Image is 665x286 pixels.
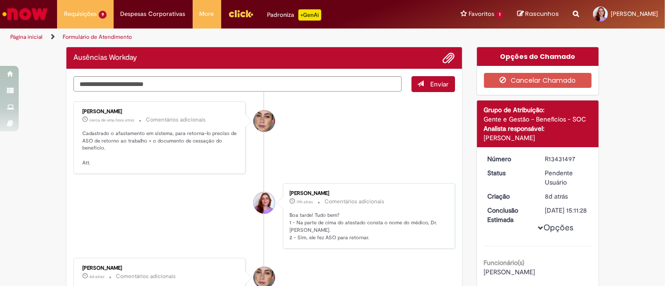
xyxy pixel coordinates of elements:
[611,10,658,18] span: [PERSON_NAME]
[325,198,384,206] small: Comentários adicionais
[545,192,568,200] time: 20/08/2025 10:20:41
[298,9,321,21] p: +GenAi
[200,9,214,19] span: More
[89,117,134,123] span: cerca de uma hora atrás
[89,117,134,123] time: 28/08/2025 08:11:09
[469,9,494,19] span: Favoritos
[477,47,599,66] div: Opções do Chamado
[517,10,559,19] a: Rascunhos
[228,7,253,21] img: click_logo_yellow_360x200.png
[484,73,592,88] button: Cancelar Chamado
[484,133,592,143] div: [PERSON_NAME]
[545,206,588,215] div: [DATE] 15:11:28
[63,33,132,41] a: Formulário de Atendimento
[82,130,238,167] p: Cadastrado o afastamento em sistema, para retorna-lo preciso de ASO de retorno ao trabalho + o do...
[82,265,238,271] div: [PERSON_NAME]
[496,11,503,19] span: 1
[545,192,568,200] span: 8d atrás
[253,192,275,214] div: Maria Eduarda Rios De Oliveira
[73,76,402,92] textarea: Digite sua mensagem aqui...
[484,124,592,133] div: Analista responsável:
[146,116,206,124] small: Comentários adicionais
[431,80,449,88] span: Enviar
[296,199,313,205] span: 19h atrás
[10,33,43,41] a: Página inicial
[443,52,455,64] button: Adicionar anexos
[545,168,588,187] div: Pendente Usuário
[481,168,538,178] dt: Status
[525,9,559,18] span: Rascunhos
[289,212,445,241] p: Boa tarde! Tudo bem? 1 - Na parte de cima do atestado consta o nome do médico, Dr. [PERSON_NAME]....
[253,110,275,132] div: Ariane Ruiz Amorim
[267,9,321,21] div: Padroniza
[1,5,49,23] img: ServiceNow
[121,9,186,19] span: Despesas Corporativas
[73,54,137,62] h2: Ausências Workday Histórico de tíquete
[545,154,588,164] div: R13431497
[481,192,538,201] dt: Criação
[116,272,176,280] small: Comentários adicionais
[484,105,592,114] div: Grupo de Atribuição:
[545,192,588,201] div: 20/08/2025 10:20:41
[481,206,538,224] dt: Conclusão Estimada
[412,76,455,92] button: Enviar
[82,109,238,114] div: [PERSON_NAME]
[484,268,535,276] span: [PERSON_NAME]
[289,191,445,196] div: [PERSON_NAME]
[481,154,538,164] dt: Número
[89,274,104,279] time: 25/08/2025 08:40:53
[484,258,525,267] b: Funcionário(s)
[89,274,104,279] span: 4d atrás
[64,9,97,19] span: Requisições
[7,29,436,46] ul: Trilhas de página
[296,199,313,205] time: 27/08/2025 13:58:31
[99,11,107,19] span: 9
[484,114,592,124] div: Gente e Gestão - Benefícios - SOC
